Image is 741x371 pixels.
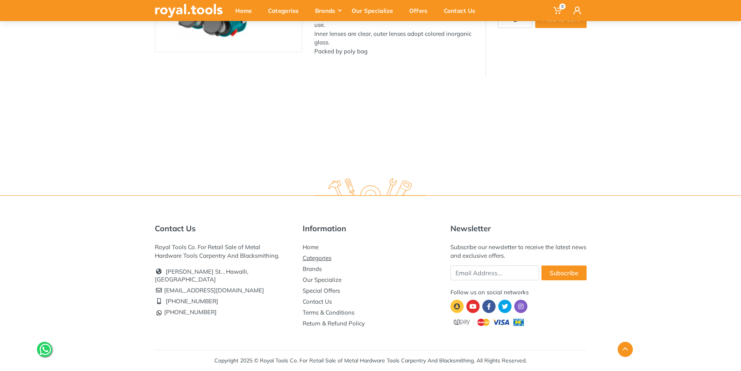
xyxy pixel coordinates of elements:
div: Home [230,2,263,19]
a: Special Offers [303,287,340,294]
img: upay.png [450,317,528,327]
span: 0 [559,4,566,9]
h5: Contact Us [155,224,291,233]
div: Brands [310,2,346,19]
img: royal.tools Logo [155,4,223,18]
a: [PHONE_NUMBER] [155,308,217,316]
div: Categories [263,2,310,19]
div: Offers [404,2,438,19]
a: [PERSON_NAME] St. , Hawalli, [GEOGRAPHIC_DATA] [155,268,248,283]
div: Follow us on social networks [450,288,587,297]
img: royal.tools Logo [315,178,426,200]
a: [PHONE_NUMBER] [166,297,218,305]
a: Categories [303,254,331,262]
a: Return & Refund Policy [303,320,365,327]
h5: Newsletter [450,224,587,233]
h5: Information [303,224,439,233]
input: Email Address... [450,266,539,280]
li: [EMAIL_ADDRESS][DOMAIN_NAME] [155,285,291,296]
div: Packed by poly bag [314,47,474,56]
a: Terms & Conditions [303,309,354,316]
div: Our Specialize [346,2,404,19]
div: Inner lenses are clear, outer lenses adopt colored inorganic glass. [314,30,474,47]
a: Brands [303,265,322,273]
div: Copyright 2025 © Royal Tools Co. For Retail Sale of Metal Hardware Tools Carpentry And Blacksmith... [214,357,527,365]
a: Home [303,243,319,251]
div: Royal Tools Co. For Retail Sale of Metal Hardware Tools Carpentry And Blacksmithing. [155,243,291,260]
div: Subscribe our newsletter to receive the latest news and exclusive offers. [450,243,587,260]
button: Subscribe [541,266,587,280]
div: Contact Us [438,2,486,19]
a: Our Specialize [303,276,342,283]
a: Contact Us [303,298,332,305]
